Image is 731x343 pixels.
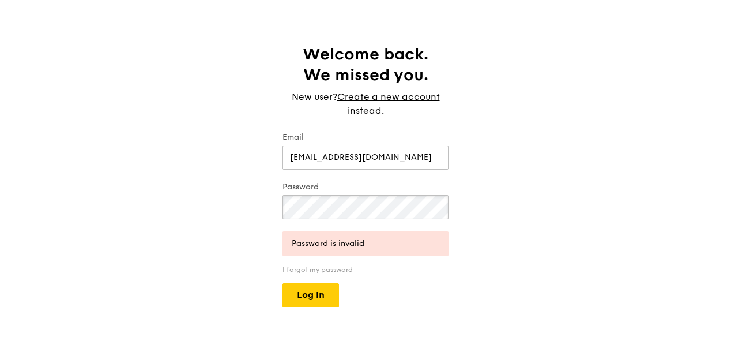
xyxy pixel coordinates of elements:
a: Create a new account [337,90,440,104]
a: I forgot my password [282,266,449,274]
label: Email [282,132,449,143]
button: Log in [282,283,339,307]
span: instead. [348,105,384,116]
div: Password is invalid [292,238,439,249]
label: Password [282,181,449,193]
h1: Welcome back. We missed you. [282,44,449,85]
span: New user? [292,91,337,102]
